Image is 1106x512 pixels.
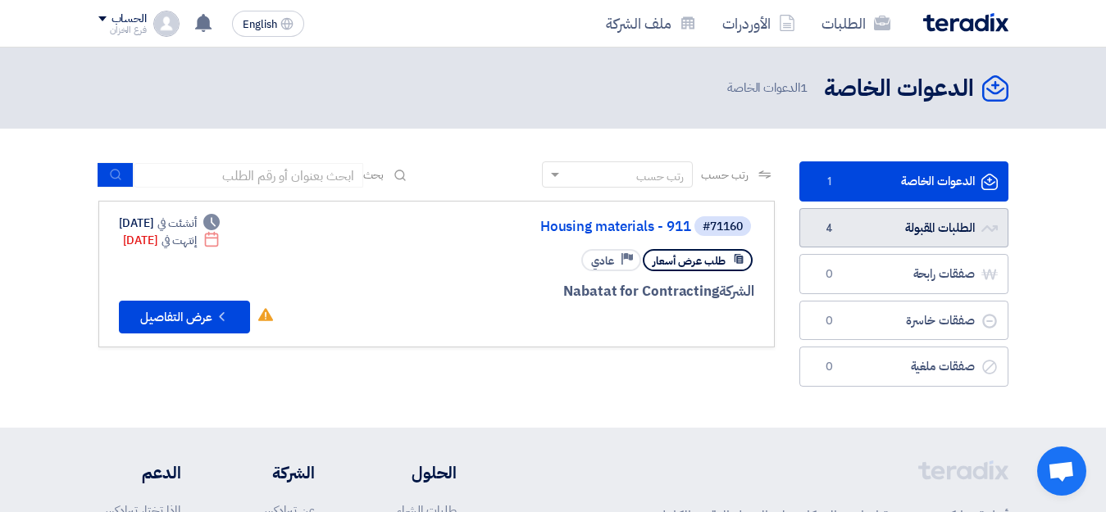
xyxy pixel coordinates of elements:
span: 4 [820,220,840,237]
span: 0 [820,313,840,329]
span: 1 [800,79,808,97]
a: ملف الشركة [593,4,709,43]
li: الحلول [364,460,457,485]
span: أنشئت في [157,215,197,232]
div: Open chat [1037,446,1086,496]
div: Nabatat for Contracting [360,281,754,302]
a: صفقات ملغية0 [799,347,1008,387]
a: صفقات رابحة0 [799,254,1008,294]
span: 1 [820,174,840,190]
li: الشركة [230,460,315,485]
span: طلب عرض أسعار [653,253,726,269]
img: Teradix logo [923,13,1008,32]
li: الدعم [98,460,181,485]
div: فرع الخزان [98,25,147,34]
a: الطلبات المقبولة4 [799,208,1008,248]
a: Housing materials - 911 [363,220,691,234]
span: إنتهت في [162,232,197,249]
div: [DATE] [123,232,221,249]
div: [DATE] [119,215,221,232]
input: ابحث بعنوان أو رقم الطلب [134,163,363,188]
span: 0 [820,359,840,375]
button: عرض التفاصيل [119,301,250,333]
a: الأوردرات [709,4,808,43]
img: profile_test.png [153,11,180,37]
span: بحث [363,166,385,184]
button: English [232,11,304,37]
a: صفقات خاسرة0 [799,301,1008,341]
a: الطلبات [808,4,903,43]
span: الشركة [719,281,754,301]
h2: الدعوات الخاصة [824,73,974,105]
div: #71160 [703,221,743,233]
a: الدعوات الخاصة1 [799,161,1008,202]
span: English [243,19,277,30]
div: رتب حسب [636,168,684,185]
span: الدعوات الخاصة [727,79,811,97]
div: الحساب [112,12,147,26]
span: رتب حسب [701,166,748,184]
span: عادي [591,253,614,269]
span: 0 [820,266,840,283]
